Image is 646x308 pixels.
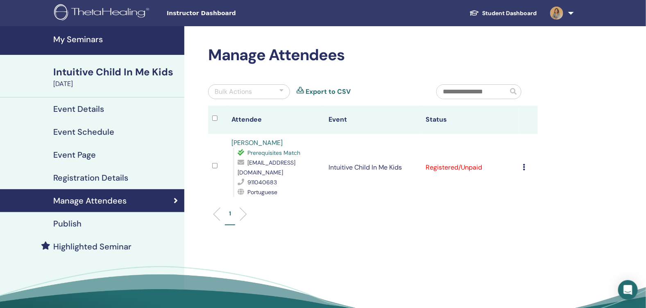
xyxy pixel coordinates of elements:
[53,173,128,183] h4: Registration Details
[231,138,283,147] a: [PERSON_NAME]
[208,46,538,65] h2: Manage Attendees
[306,87,351,97] a: Export to CSV
[53,196,127,206] h4: Manage Attendees
[215,87,252,97] div: Bulk Actions
[53,150,96,160] h4: Event Page
[324,106,422,134] th: Event
[229,209,231,218] p: 1
[618,280,638,300] div: Open Intercom Messenger
[247,188,277,196] span: Portuguese
[247,149,300,156] span: Prerequisites Match
[53,79,179,89] div: [DATE]
[324,134,422,201] td: Intuitive Child In Me Kids
[463,6,544,21] a: Student Dashboard
[550,7,563,20] img: default.jpg
[422,106,519,134] th: Status
[53,127,114,137] h4: Event Schedule
[53,242,131,251] h4: Highlighted Seminar
[227,106,324,134] th: Attendee
[247,179,277,186] span: 911040683
[54,4,152,23] img: logo.png
[167,9,290,18] span: Instructor Dashboard
[238,159,295,176] span: [EMAIL_ADDRESS][DOMAIN_NAME]
[53,104,104,114] h4: Event Details
[469,9,479,16] img: graduation-cap-white.svg
[48,65,184,89] a: Intuitive Child In Me Kids[DATE]
[53,34,179,44] h4: My Seminars
[53,65,179,79] div: Intuitive Child In Me Kids
[53,219,82,229] h4: Publish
